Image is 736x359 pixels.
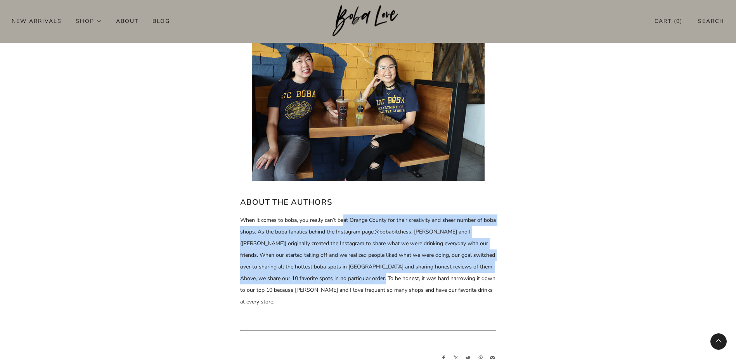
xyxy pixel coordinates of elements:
a: Search [698,15,724,28]
span: About the Authors [240,197,332,207]
back-to-top-button: Back to top [710,333,727,350]
a: New Arrivals [12,15,62,27]
img: Audrey and Linh of @bobabitchess [252,26,485,181]
a: Cart [655,15,682,28]
img: Boba Love [332,5,404,37]
a: @bobabitchess [374,228,411,235]
span: When it comes to boba, you really can’t beat Orange County for their creativity and sheer number ... [240,216,496,305]
a: About [116,15,139,27]
a: Blog [152,15,170,27]
a: Shop [76,15,102,27]
items-count: 0 [676,17,680,25]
